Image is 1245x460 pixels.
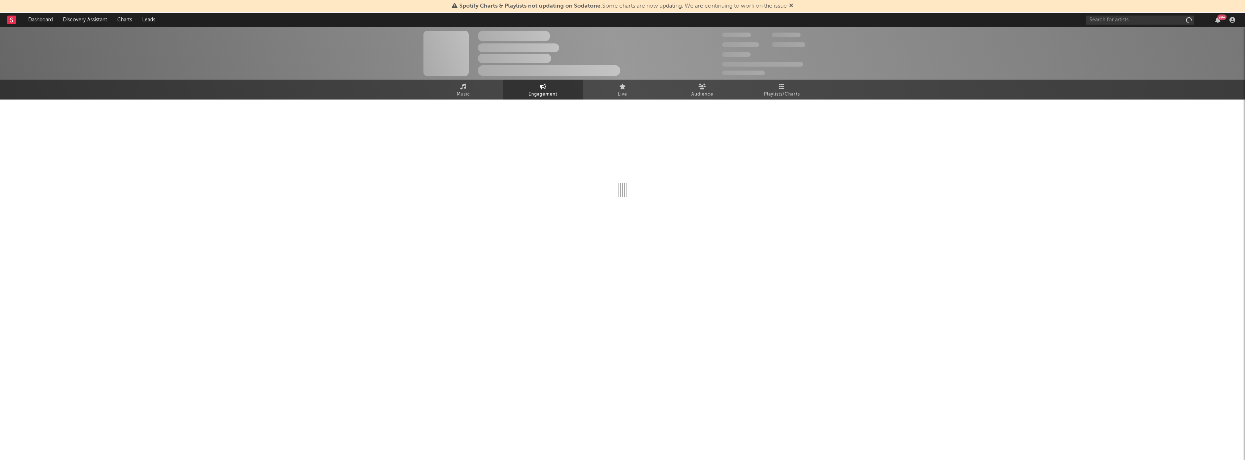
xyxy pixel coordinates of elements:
[112,13,137,27] a: Charts
[459,3,787,9] span: : Some charts are now updating. We are continuing to work on the issue
[23,13,58,27] a: Dashboard
[772,42,805,47] span: 1.000.000
[764,90,800,99] span: Playlists/Charts
[772,33,801,37] span: 100.000
[457,90,470,99] span: Music
[722,52,751,57] span: 100.000
[722,33,751,37] span: 300.000
[662,80,742,100] a: Audience
[423,80,503,100] a: Music
[722,71,765,75] span: Jump Score: 85.0
[789,3,793,9] span: Dismiss
[1086,16,1194,25] input: Search for artists
[1217,14,1227,20] div: 99 +
[459,3,600,9] span: Spotify Charts & Playlists not updating on Sodatone
[58,13,112,27] a: Discovery Assistant
[137,13,160,27] a: Leads
[742,80,822,100] a: Playlists/Charts
[503,80,583,100] a: Engagement
[618,90,627,99] span: Live
[722,42,759,47] span: 50.000.000
[722,62,803,67] span: 50.000.000 Monthly Listeners
[528,90,557,99] span: Engagement
[1215,17,1220,23] button: 99+
[583,80,662,100] a: Live
[691,90,713,99] span: Audience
